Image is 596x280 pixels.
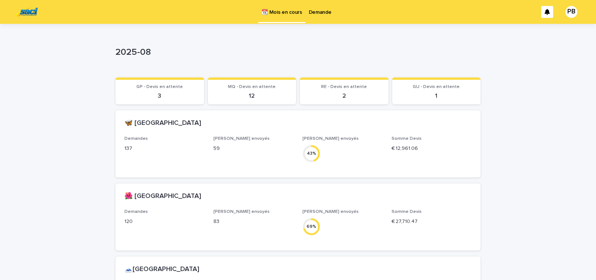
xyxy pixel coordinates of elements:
[124,145,205,152] p: 137
[213,218,294,226] p: 83
[321,85,367,89] span: RE - Devis en attente
[15,4,38,19] img: UC29JcTLQ3GheANZ19ks
[565,6,577,18] div: PB
[213,145,294,152] p: 59
[228,85,276,89] span: MQ - Devis en attente
[124,119,201,128] h2: 🦋 [GEOGRAPHIC_DATA]
[124,136,148,141] span: Demandes
[124,210,148,214] span: Demandes
[120,92,200,100] p: 3
[304,92,384,100] p: 2
[302,136,359,141] span: [PERSON_NAME] envoyés
[302,223,320,230] div: 69 %
[124,218,205,226] p: 120
[413,85,460,89] span: GU - Devis en attente
[391,210,422,214] span: Somme Devis
[302,150,320,157] div: 43 %
[136,85,183,89] span: GP - Devis en attente
[124,192,201,201] h2: 🌺 [GEOGRAPHIC_DATA]
[302,210,359,214] span: [PERSON_NAME] envoyés
[213,210,270,214] span: [PERSON_NAME] envoyés
[115,47,478,58] p: 2025-08
[391,145,472,152] p: € 12,961.06
[212,92,292,100] p: 12
[397,92,476,100] p: 1
[391,136,422,141] span: Somme Devis
[124,265,199,274] h2: 🗻[GEOGRAPHIC_DATA]
[213,136,270,141] span: [PERSON_NAME] envoyés
[391,218,472,226] p: € 27,710.47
